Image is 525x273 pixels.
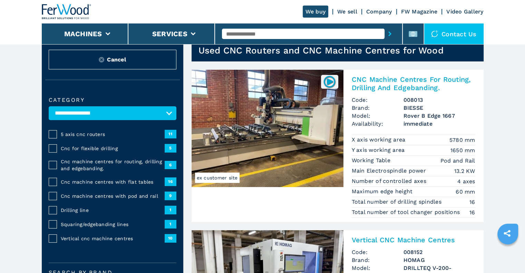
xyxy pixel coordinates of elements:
[49,50,176,69] button: ResetCancel
[469,198,475,206] em: 16
[404,112,475,120] h3: Rover B Edge 1667
[352,96,404,104] span: Code:
[61,131,165,138] span: 5 axis cnc routers
[352,177,428,185] p: Number of controlled axes
[49,97,176,103] label: Category
[61,221,165,228] span: Squaring/edgebanding lines
[64,30,102,38] button: Machines
[404,248,475,256] h3: 008152
[446,8,483,15] a: Video Gallery
[337,8,357,15] a: We sell
[61,193,165,199] span: Cnc machine centres with pod and rail
[404,104,475,112] h3: BIESSE
[165,161,176,169] span: 6
[449,136,475,144] em: 5780 mm
[352,198,444,206] p: Total number of drilling spindles
[352,256,404,264] span: Brand:
[498,225,516,242] a: sharethis
[404,120,475,128] span: immediate
[352,188,415,195] p: Maximum edge height
[366,8,392,15] a: Company
[61,235,165,242] span: Vertical cnc machine centres
[152,30,187,38] button: Services
[99,57,104,62] img: Reset
[61,145,165,152] span: Cnc for flexible drilling
[404,96,475,104] h3: 008013
[61,178,165,185] span: Cnc machine centres with flat tables
[165,144,176,152] span: 5
[385,26,395,42] button: submit-button
[303,6,329,18] a: We buy
[431,30,438,37] img: Contact us
[352,146,407,154] p: Y axis working area
[352,236,475,244] h2: Vertical CNC Machine Centres
[165,192,176,200] span: 9
[454,167,475,175] em: 13.2 KW
[352,112,404,120] span: Model:
[195,173,240,183] span: ex customer site
[42,4,91,19] img: Ferwood
[192,70,343,187] img: CNC Machine Centres For Routing, Drilling And Edgebanding. BIESSE Rover B Edge 1667
[61,158,165,172] span: Cnc machine centres for routing, drilling and edgebanding.
[424,23,484,44] div: Contact us
[450,146,475,154] em: 1650 mm
[192,70,484,222] a: CNC Machine Centres For Routing, Drilling And Edgebanding. BIESSE Rover B Edge 1667ex customer si...
[165,130,176,138] span: 11
[352,248,404,256] span: Code:
[352,157,392,164] p: Working Table
[352,208,462,216] p: Total number of tool changer positions
[440,157,475,165] em: Pod and Rail
[401,8,438,15] a: FW Magazine
[457,177,475,185] em: 4 axes
[165,177,176,186] span: 16
[61,207,165,214] span: Drilling line
[352,167,428,175] p: Main Electrospindle power
[352,104,404,112] span: Brand:
[404,256,475,264] h3: HOMAG
[456,188,475,196] em: 60 mm
[165,220,176,228] span: 1
[107,56,126,64] span: Cancel
[323,75,336,88] img: 008013
[165,234,176,242] span: 10
[352,120,404,128] span: Availability:
[496,242,520,268] iframe: Chat
[198,45,444,56] h1: Used CNC Routers and CNC Machine Centres for Wood
[352,136,407,144] p: X axis working area
[469,208,475,216] em: 16
[352,75,475,92] h2: CNC Machine Centres For Routing, Drilling And Edgebanding.
[165,206,176,214] span: 1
